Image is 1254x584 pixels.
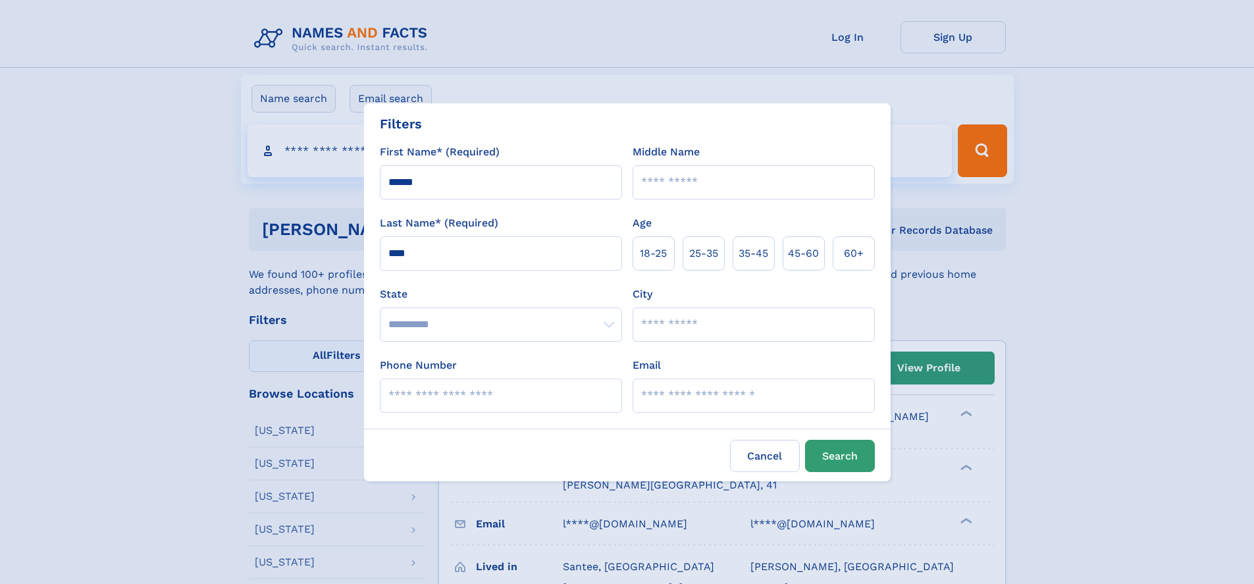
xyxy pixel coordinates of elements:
label: State [380,286,622,302]
span: 25‑35 [689,246,718,261]
label: Cancel [730,440,800,472]
label: Phone Number [380,358,457,373]
label: First Name* (Required) [380,144,500,160]
label: Middle Name [633,144,700,160]
span: 60+ [844,246,864,261]
label: City [633,286,652,302]
label: Email [633,358,661,373]
span: 35‑45 [739,246,768,261]
label: Age [633,215,652,231]
span: 45‑60 [788,246,819,261]
button: Search [805,440,875,472]
label: Last Name* (Required) [380,215,498,231]
span: 18‑25 [640,246,667,261]
div: Filters [380,114,422,134]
